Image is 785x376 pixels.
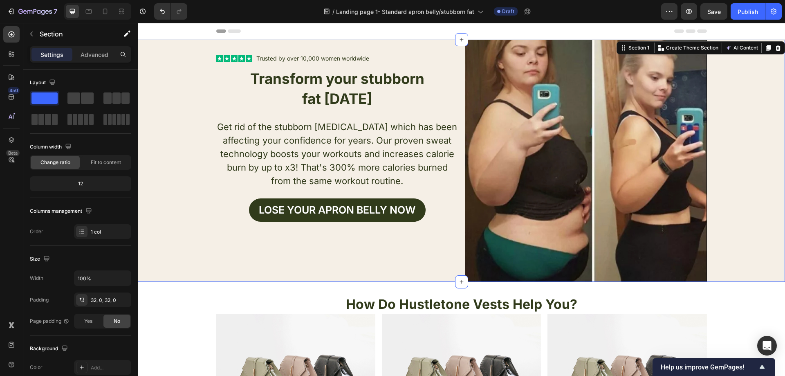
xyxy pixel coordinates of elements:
button: Save [700,3,727,20]
div: 12 [31,178,130,189]
button: Show survey - Help us improve GemPages! [661,362,767,372]
div: Order [30,228,43,235]
span: No [114,317,120,325]
p: Create Theme Section [528,21,581,29]
div: Add... [91,364,129,371]
p: Section [40,29,107,39]
p: Settings [40,50,63,59]
img: gempages_583634832253256263-e5ffc2e7-2073-4a49-bee3-01354754c82f.png [327,17,569,259]
span: Yes [84,317,92,325]
div: Layout [30,77,57,88]
button: <p>Lose your apron bellY &nbsp; &nbsp; &nbsp; &nbsp; &nbsp; &nbsp; &nbsp; &nbsp; &nbsp; &nbsp; &n... [111,176,288,199]
div: Undo/Redo [154,3,187,20]
div: Size [30,254,52,265]
div: Section 1 [489,21,513,29]
div: 450 [8,87,20,94]
input: Auto [74,271,131,286]
div: 32, 0, 32, 0 [91,297,129,304]
button: Publish [731,3,765,20]
p: Get rid of the stubborn [MEDICAL_DATA] which has been affecting your confidence for years. Our pr... [79,97,320,165]
strong: fat [DATE] [164,67,234,84]
span: Change ratio [40,159,70,166]
div: Padding [30,296,49,304]
p: Lose your apron bellY now [121,180,278,194]
div: Width [30,275,43,282]
span: Draft [502,8,514,15]
div: Page padding [30,317,70,325]
span: Landing page 1- Standard apron belly/stubborn fat [336,7,474,16]
iframe: Design area [138,23,785,376]
button: 7 [3,3,61,20]
div: Open Intercom Messenger [757,336,777,356]
span: / [332,7,334,16]
span: Fit to content [91,159,121,166]
div: Color [30,364,43,371]
div: Publish [738,7,758,16]
div: 1 col [91,228,129,236]
div: Beta [6,150,20,156]
button: AI Content [586,20,622,30]
div: Column width [30,142,73,153]
span: Help us improve GemPages! [661,363,757,371]
span: Save [707,8,721,15]
p: Advanced [81,50,108,59]
div: Background [30,343,70,354]
p: 7 [54,7,57,16]
div: Columns management [30,206,94,217]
